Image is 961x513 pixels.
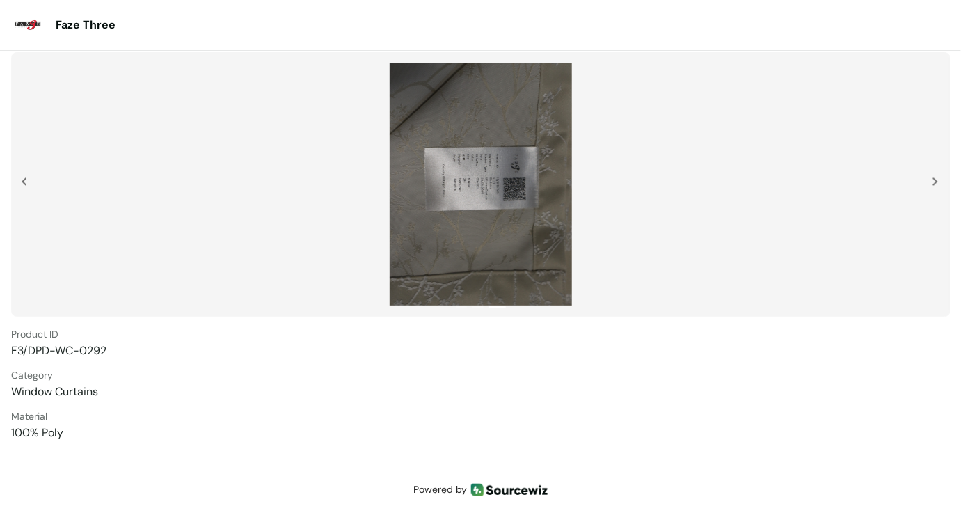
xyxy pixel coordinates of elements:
[11,343,950,358] span: F3/DPD-WC-0292
[11,384,950,399] span: Window Curtains
[472,306,484,308] button: 2
[932,177,938,186] img: 1iXN1vQnL93Sly2tp5gZdOCkLDXXBTSgBZsUPNcHDKDn+5ELF7g1yYvXVEkKmvRWZKcQRrDyOUyzO6P5j+usZkj6Qm3KTBTXX...
[11,369,950,381] span: Category
[471,484,548,496] img: srcwiz.c6cf0d96.png
[11,328,950,340] span: Product ID
[386,59,576,310] img: Product images
[56,18,116,32] span: Faze Three
[489,306,506,308] button: 3
[14,11,42,39] img: d4863f1f-b327-4a47-bacf-ae2e3d6fe0a3
[22,177,27,186] img: jS538UXRZ47CFcZgAAAABJRU5ErkJggg==
[11,410,950,423] span: Material
[456,306,467,308] button: 1
[413,482,467,497] span: Powered by
[11,425,950,440] span: 100% Poly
